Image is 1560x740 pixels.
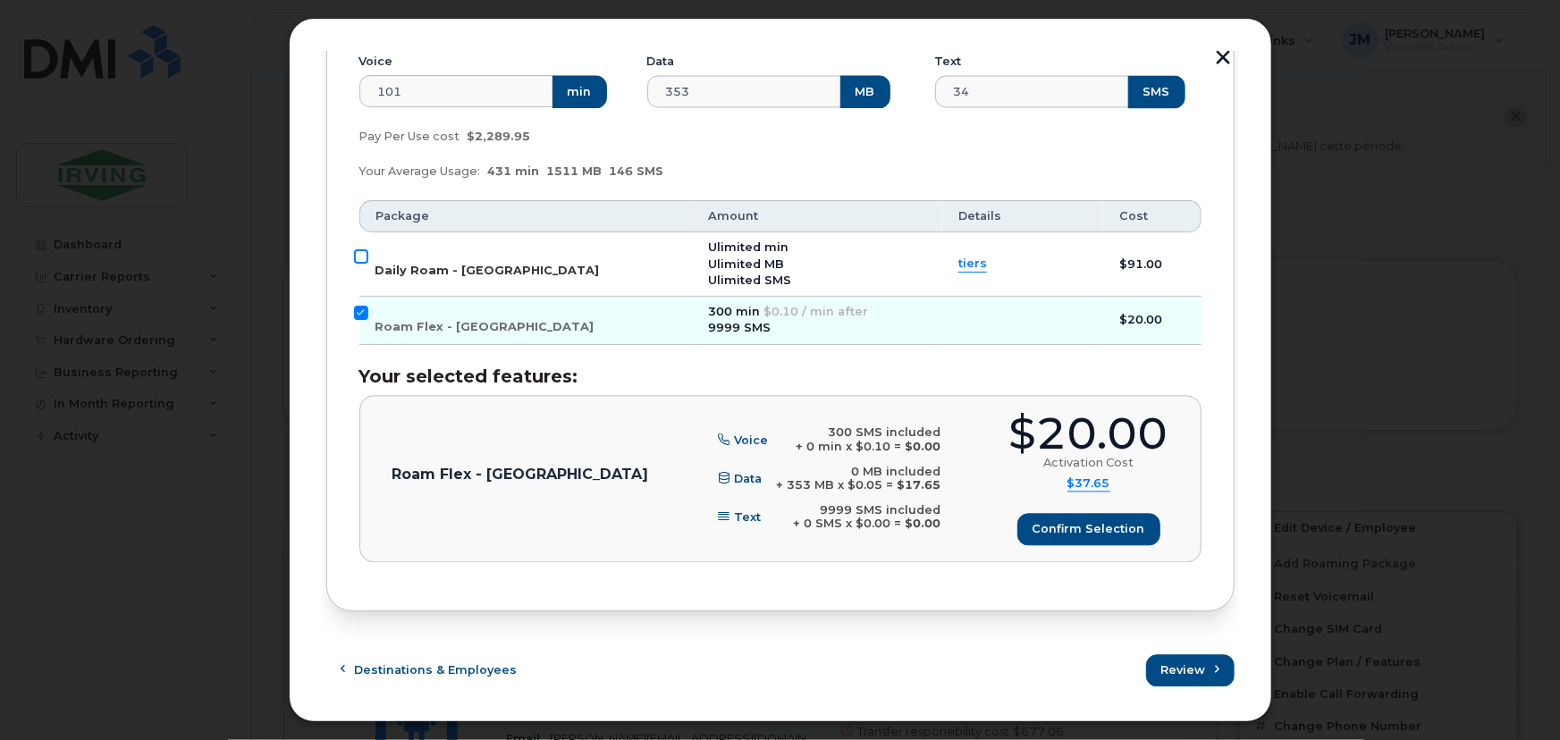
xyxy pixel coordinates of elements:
[1033,520,1145,537] span: Confirm selection
[840,75,890,107] button: MB
[856,440,902,453] span: $0.10 =
[1103,200,1201,232] th: Cost
[794,517,853,530] span: + 0 SMS x
[1067,476,1110,492] summary: $37.65
[610,164,664,178] span: 146 SMS
[488,164,540,178] span: 431 min
[359,130,460,143] span: Pay Per Use cost
[1043,456,1134,470] div: Activation Cost
[359,366,1202,386] h3: Your selected features:
[693,200,943,232] th: Amount
[354,661,517,678] span: Destinations & Employees
[735,433,769,447] span: Voice
[942,200,1103,232] th: Details
[354,306,368,320] input: Roam Flex - [GEOGRAPHIC_DATA]
[797,425,941,440] div: 300 SMS included
[1146,654,1235,686] button: Review
[392,467,649,482] p: Roam Flex - [GEOGRAPHIC_DATA]
[468,130,531,143] span: $2,289.95
[1017,513,1160,545] button: Confirm selection
[764,305,869,318] span: $0.10 / min after
[1103,232,1201,297] td: $91.00
[958,256,987,273] summary: tiers
[359,200,693,232] th: Package
[797,440,853,453] span: + 0 min x
[856,517,902,530] span: $0.00 =
[1103,297,1201,345] td: $20.00
[1009,412,1168,456] div: $20.00
[906,517,941,530] b: $0.00
[552,75,607,107] button: min
[709,321,772,334] span: 9999 SMS
[735,510,762,524] span: Text
[794,503,941,517] div: 9999 SMS included
[326,654,533,686] button: Destinations & Employees
[359,164,481,178] span: Your Average Usage:
[709,257,785,271] span: Ulimited MB
[777,465,941,479] div: 0 MB included
[906,440,941,453] b: $0.00
[709,305,761,318] span: 300 min
[375,320,594,333] span: Roam Flex - [GEOGRAPHIC_DATA]
[1128,75,1185,107] button: SMS
[375,264,600,277] span: Daily Roam - [GEOGRAPHIC_DATA]
[735,472,763,485] span: Data
[354,249,368,264] input: Daily Roam - [GEOGRAPHIC_DATA]
[898,478,941,492] b: $17.65
[547,164,603,178] span: 1511 MB
[709,273,792,287] span: Ulimited SMS
[1161,661,1206,678] span: Review
[777,478,845,492] span: + 353 MB x
[709,240,789,254] span: Ulimited min
[848,478,894,492] span: $0.05 =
